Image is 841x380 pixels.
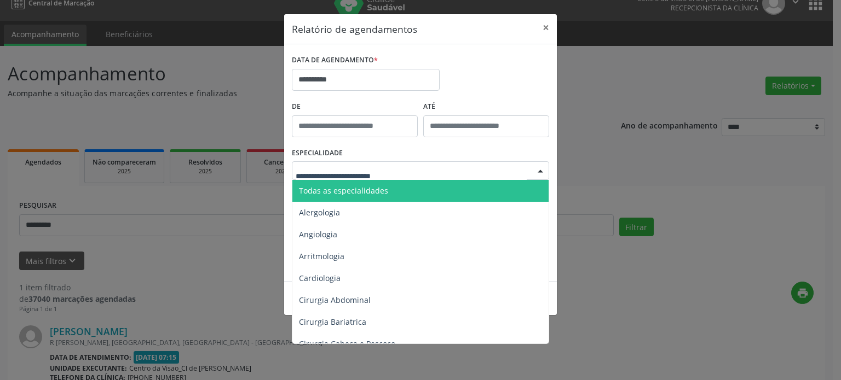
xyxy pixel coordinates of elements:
[299,317,366,327] span: Cirurgia Bariatrica
[299,273,341,283] span: Cardiologia
[299,338,395,349] span: Cirurgia Cabeça e Pescoço
[299,185,388,196] span: Todas as especialidades
[423,98,549,115] label: ATÉ
[299,295,371,305] span: Cirurgia Abdominal
[299,229,337,239] span: Angiologia
[299,207,340,218] span: Alergologia
[292,145,343,162] label: ESPECIALIDADE
[292,52,378,69] label: DATA DE AGENDAMENTO
[299,251,344,261] span: Arritmologia
[292,98,418,115] label: De
[292,22,417,36] h5: Relatório de agendamentos
[535,14,557,41] button: Close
